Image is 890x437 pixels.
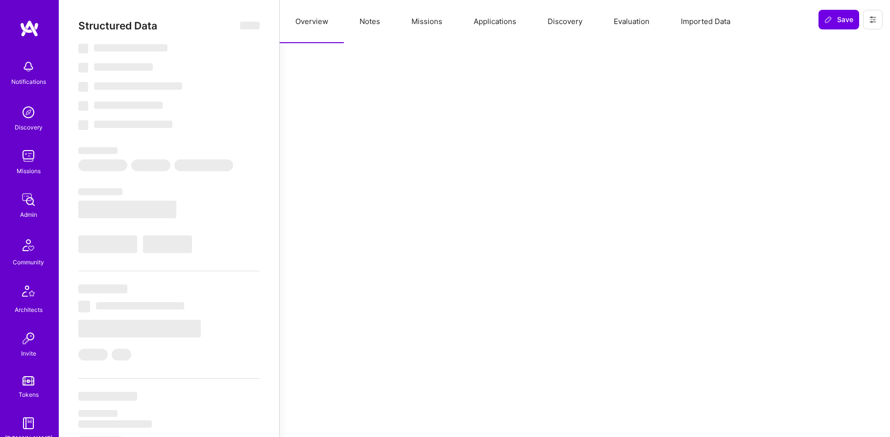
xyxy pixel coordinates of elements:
span: ‌ [112,349,131,360]
span: ‌ [78,410,118,417]
img: guide book [19,413,38,433]
span: ‌ [78,188,122,195]
span: ‌ [78,284,127,293]
span: ‌ [131,159,170,171]
button: Save [818,10,859,29]
span: ‌ [143,235,192,253]
span: ‌ [78,159,127,171]
span: ‌ [94,82,182,90]
span: ‌ [78,235,137,253]
span: ‌ [78,120,88,130]
div: Missions [17,166,41,176]
span: ‌ [78,82,88,92]
div: Invite [21,348,36,359]
span: Structured Data [78,20,157,32]
div: Community [13,257,44,267]
span: ‌ [78,349,108,360]
span: ‌ [78,420,152,428]
div: Tokens [19,389,39,400]
div: Admin [20,209,37,220]
span: ‌ [78,44,88,53]
div: Architects [15,305,43,315]
span: ‌ [78,101,88,111]
span: ‌ [78,301,90,312]
span: ‌ [78,201,176,218]
img: Community [17,233,40,257]
span: ‌ [94,102,163,109]
div: Discovery [15,122,43,132]
span: ‌ [94,121,172,128]
span: ‌ [78,63,88,73]
img: tokens [23,376,34,386]
div: Notifications [11,77,46,87]
span: ‌ [94,63,153,71]
img: admin teamwork [19,190,38,209]
span: Save [824,15,853,25]
span: ‌ [78,147,118,154]
span: ‌ [174,159,233,171]
img: Architects [17,281,40,305]
span: ‌ [96,302,184,309]
img: Invite [19,329,38,348]
img: bell [19,57,38,77]
span: ‌ [94,44,168,51]
img: teamwork [19,146,38,166]
span: ‌ [78,392,137,401]
span: ‌ [78,320,201,337]
img: discovery [19,103,38,122]
img: logo [20,20,39,37]
span: ‌ [240,22,260,29]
